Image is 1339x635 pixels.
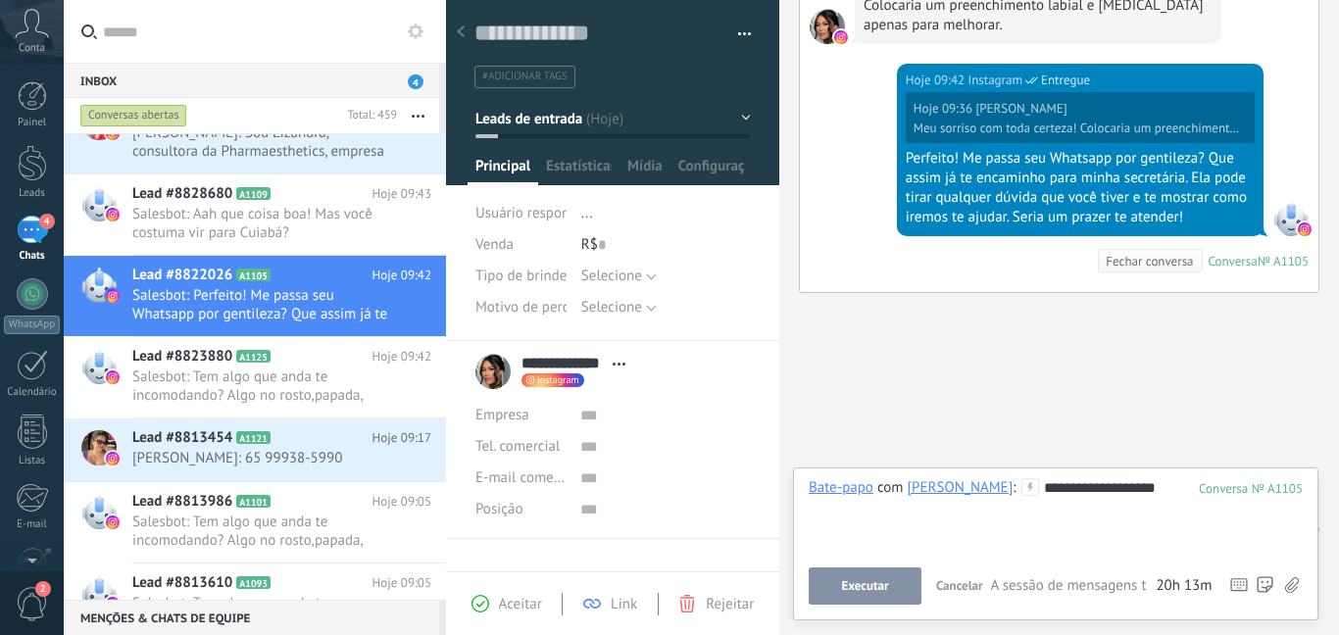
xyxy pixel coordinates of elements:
[499,595,542,613] span: Aceitar
[1041,71,1090,90] span: Entregue
[106,452,120,465] img: instagram.svg
[372,347,431,366] span: Hoje 09:42
[1273,201,1309,236] span: Instagram
[132,205,394,242] span: Salesbot: Aah que coisa boa! Mas você costuma vir para Cuiabá?
[914,121,1242,136] div: Meu sorriso com toda certeza! Colocaria um preenchimento labial e [MEDICAL_DATA] apenas para melh...
[372,492,431,512] span: Hoje 09:05
[581,261,657,292] button: Selecione
[19,42,45,55] span: Conta
[64,418,446,481] a: Lead #8813454 A1121 Hoje 09:17 [PERSON_NAME]: 65 99938-5990
[546,157,612,185] span: Estatísticas
[132,266,232,285] span: Lead #8822026
[132,184,232,204] span: Lead #8828680
[132,492,232,512] span: Lead #8813986
[991,576,1152,596] span: A sessão de mensagens termina em:
[967,71,1022,90] span: Instagram
[236,495,271,508] span: A1101
[475,235,514,254] span: Venda
[841,579,888,593] span: Executar
[132,428,232,448] span: Lead #8813454
[4,455,61,467] div: Listas
[475,437,560,456] span: Tel. comercial
[581,298,642,317] span: Selecione
[581,292,657,323] button: Selecione
[372,266,431,285] span: Hoje 09:42
[4,386,61,399] div: Calendário
[106,289,120,303] img: instagram.svg
[4,250,61,263] div: Chats
[236,431,271,444] span: A1121
[132,573,232,593] span: Lead #8813610
[1013,478,1016,498] span: :
[581,229,751,261] div: R$
[581,267,642,285] span: Selecione
[35,581,51,597] span: 2
[678,157,744,185] span: Configurações
[397,98,439,133] button: Mais
[475,431,560,463] button: Tel. comercial
[475,229,567,261] div: Venda
[611,595,637,613] span: Link
[1298,222,1312,236] img: instagram.svg
[627,157,663,185] span: Mídia
[914,101,976,117] div: Hoje 09:36
[39,214,55,229] span: 4
[372,573,431,593] span: Hoje 09:05
[64,174,446,255] a: Lead #8828680 A1109 Hoje 09:43 Salesbot: Aah que coisa boa! Mas você costuma vir para Cuiabá?
[64,63,439,98] div: Inbox
[475,463,566,494] button: E-mail comercial
[537,375,579,385] span: instagram
[236,187,271,200] span: A1109
[4,187,61,200] div: Leads
[475,261,567,292] div: Tipo de brinde
[372,428,431,448] span: Hoje 09:17
[236,269,271,281] span: A1105
[475,198,567,229] div: Usuário responsável
[106,208,120,221] img: instagram.svg
[408,74,423,89] span: 4
[132,286,394,323] span: Salesbot: Perfeito! Me passa seu Whatsapp por gentileza? Que assim já te encaminho para minha sec...
[64,482,446,562] a: Lead #8813986 A1101 Hoje 09:05 Salesbot: Tem algo que anda te incomodando? Algo no rosto,papada, ...
[1106,252,1193,270] div: Fechar conversa
[4,518,61,531] div: E-mail
[132,367,394,405] span: Salesbot: Tem algo que anda te incomodando? Algo no rosto,papada, contorno, bigode chinês, lábios...
[906,71,968,90] div: Hoje 09:42
[372,184,431,204] span: Hoje 09:43
[475,400,566,431] div: Empresa
[64,337,446,417] a: Lead #8823880 A1125 Hoje 09:42 Salesbot: Tem algo que anda te incomodando? Algo no rosto,papada, ...
[132,449,394,467] span: [PERSON_NAME]: 65 99938-5990
[236,576,271,589] span: A1093
[1156,576,1212,596] span: 20h 13m
[928,567,991,605] button: Cancelar
[475,204,602,222] span: Usuário responsável
[475,502,522,516] span: Posição
[64,600,439,635] div: Menções & Chats de equipe
[475,292,567,323] div: Motivo de perda
[906,149,1255,227] div: Perfeito! Me passa seu Whatsapp por gentileza? Que assim já te encaminho para minha secretária. E...
[706,595,754,613] span: Rejeitar
[339,106,397,125] div: Total: 459
[1199,480,1303,497] div: 1105
[1258,253,1309,269] div: № A1105
[132,513,394,550] span: Salesbot: Tem algo que anda te incomodando? Algo no rosto,papada, contorno, bigode chinês, lábios...
[475,494,566,525] div: Posição
[810,9,845,44] span: Silva Evillyn
[4,316,60,334] div: WhatsApp
[975,100,1066,117] span: Silva Evillyn
[475,157,530,185] span: Principal
[4,117,61,129] div: Painel
[1209,253,1258,269] div: Conversa
[475,468,580,487] span: E-mail comercial
[106,515,120,529] img: instagram.svg
[132,594,394,631] span: Salesbot: Tem algo que anda te incomodando? Algo no rosto,papada, contorno, bigode chinês, lábios...
[475,269,567,283] span: Tipo de brinde
[936,577,983,594] span: Cancelar
[991,576,1213,596] div: A sessão de mensagens termina em
[834,30,848,44] img: instagram.svg
[877,478,904,498] span: com
[482,70,568,83] span: #adicionar tags
[132,347,232,366] span: Lead #8823880
[236,350,271,363] span: A1125
[581,204,593,222] span: ...
[132,123,394,161] span: [PERSON_NAME]: Sou Lizandra, consultora da Pharmaesthetics, empresa que produz a linha de preench...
